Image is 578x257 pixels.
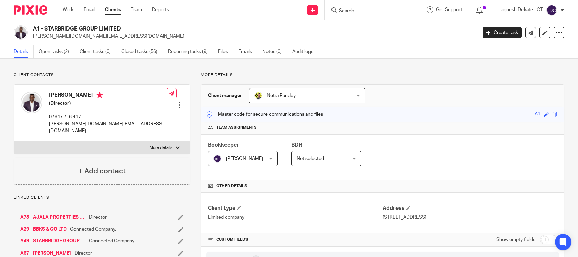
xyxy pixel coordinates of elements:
[96,92,103,98] i: Primary
[49,92,167,100] h4: [PERSON_NAME]
[14,72,190,78] p: Client contacts
[535,111,540,118] div: A1
[383,205,557,212] h4: Address
[89,214,107,221] span: Director
[496,236,535,243] label: Show empty fields
[208,92,242,99] h3: Client manager
[14,5,47,15] img: Pixie
[21,92,42,113] img: Screenshot%202025-08-18%20171408.png
[206,111,323,118] p: Master code for secure communications and files
[63,6,73,13] a: Work
[213,155,221,163] img: svg%3E
[89,238,134,244] span: Connected Company
[39,45,74,58] a: Open tasks (2)
[292,45,318,58] a: Audit logs
[49,114,167,120] p: 07947 716 417
[436,7,462,12] span: Get Support
[20,214,86,221] a: A78 - AJALA PROPERTIES LTD
[20,238,86,244] a: A49 - STARBRIDGE GROUP (HOLDINGS) LIMITED
[49,100,167,107] h5: (Director)
[500,6,543,13] p: Jignesh Dekate - CT
[131,6,142,13] a: Team
[291,142,302,148] span: BDR
[483,27,522,38] a: Create task
[152,6,169,13] a: Reports
[70,226,116,233] span: Connected Company.
[238,45,257,58] a: Emails
[74,250,92,257] span: Director
[84,6,95,13] a: Email
[297,156,324,161] span: Not selected
[121,45,163,58] a: Closed tasks (56)
[14,25,28,40] img: Screenshot%202025-08-18%20171408.png
[208,214,383,221] p: Limited company
[33,25,384,33] h2: A1 - STARBRIDGE GROUP LIMITED
[168,45,213,58] a: Recurring tasks (9)
[262,45,287,58] a: Notes (0)
[14,45,34,58] a: Details
[216,125,257,131] span: Team assignments
[208,205,383,212] h4: Client type
[208,142,239,148] span: Bookkeeper
[218,45,233,58] a: Files
[14,195,190,200] p: Linked clients
[49,121,167,135] p: [PERSON_NAME][DOMAIN_NAME][EMAIL_ADDRESS][DOMAIN_NAME]
[33,33,472,40] p: [PERSON_NAME][DOMAIN_NAME][EMAIL_ADDRESS][DOMAIN_NAME]
[267,93,296,98] span: Netra Pandey
[78,166,126,176] h4: + Add contact
[20,250,71,257] a: A67 - [PERSON_NAME]
[208,237,383,242] h4: CUSTOM FIELDS
[201,72,564,78] p: More details
[546,5,557,16] img: svg%3E
[20,226,67,233] a: A29 - BBKS & CO LTD
[338,8,399,14] input: Search
[216,183,247,189] span: Other details
[226,156,263,161] span: [PERSON_NAME]
[383,214,557,221] p: [STREET_ADDRESS]
[80,45,116,58] a: Client tasks (0)
[150,145,172,151] p: More details
[105,6,121,13] a: Clients
[254,92,262,100] img: Netra-New-Starbridge-Yellow.jpg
